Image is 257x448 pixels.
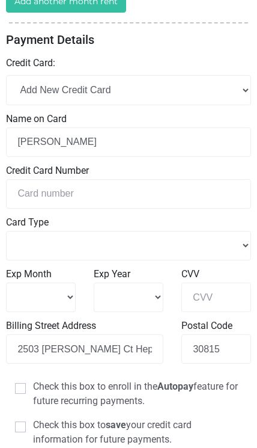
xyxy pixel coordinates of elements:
label: Credit Card Number [6,164,251,178]
strong: Autopay [157,381,193,392]
input: Card number [6,179,251,209]
h5: Payment Details [6,32,251,47]
strong: save [106,419,126,431]
label: Postal Code [181,319,251,333]
label: Exp Month [6,267,76,281]
label: Exp Year [94,267,163,281]
label: Check this box to enroll in the feature for future recurring payments. [15,379,242,408]
label: Name on Card [6,112,251,126]
input: CVV [181,283,251,312]
label: Billing Street Address [6,319,163,333]
label: Card Type [6,215,251,230]
input: Name on card [6,127,251,157]
label: Credit Card: [6,56,55,70]
label: Check this box to your credit card information for future payments. [15,418,242,447]
label: CVV [181,267,251,281]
